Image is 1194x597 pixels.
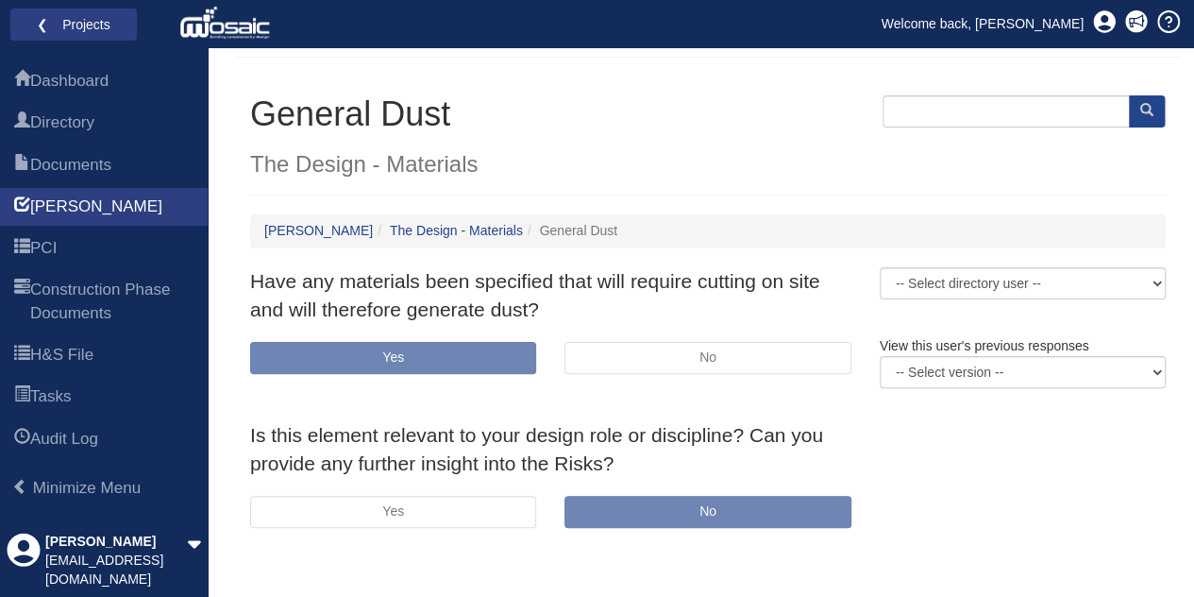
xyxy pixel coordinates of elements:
span: Construction Phase Documents [30,279,193,325]
div: [PERSON_NAME] [45,533,187,552]
span: Audit Log [14,428,30,451]
button: Yes [250,496,536,528]
a: ❮ Projects [23,12,125,37]
span: View this user's previous responses [880,338,1089,353]
span: Audit Log [30,427,98,450]
p: Have any materials been specified that will require cutting on site and will therefore generate d... [250,267,851,323]
span: H&S File [30,344,93,367]
span: Dashboard [14,71,30,94]
span: Documents [30,154,111,177]
button: Search [1129,95,1165,128]
span: HARI [30,196,162,218]
span: Documents [14,155,30,178]
span: Construction Phase Documents [14,280,30,326]
span: PCI [14,238,30,261]
span: PCI [30,237,57,260]
p: Is this element relevant to your design role or discipline? Can you provide any further insight i... [250,421,851,477]
span: Minimize Menu [12,479,28,495]
li: General Dust [523,222,617,241]
h3: The Design - Materials [250,152,1166,177]
span: Directory [14,112,30,135]
span: Dashboard [30,70,109,93]
button: Yes [250,342,536,374]
button: No [564,496,850,528]
span: Directory [30,111,94,134]
button: No [564,342,850,374]
iframe: Chat [1114,512,1180,583]
h1: General Dust [250,95,1166,133]
a: Welcome back, [PERSON_NAME] [867,9,1098,38]
span: Minimize Menu [33,479,141,497]
span: Tasks [14,386,30,409]
a: The Design - Materials [390,223,523,238]
span: Tasks [30,385,71,408]
span: H&S File [14,345,30,367]
img: logo_white.png [179,5,275,43]
a: [PERSON_NAME] [264,223,373,238]
div: Profile [7,533,41,589]
span: HARI [14,196,30,219]
div: [EMAIL_ADDRESS][DOMAIN_NAME] [45,552,187,589]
